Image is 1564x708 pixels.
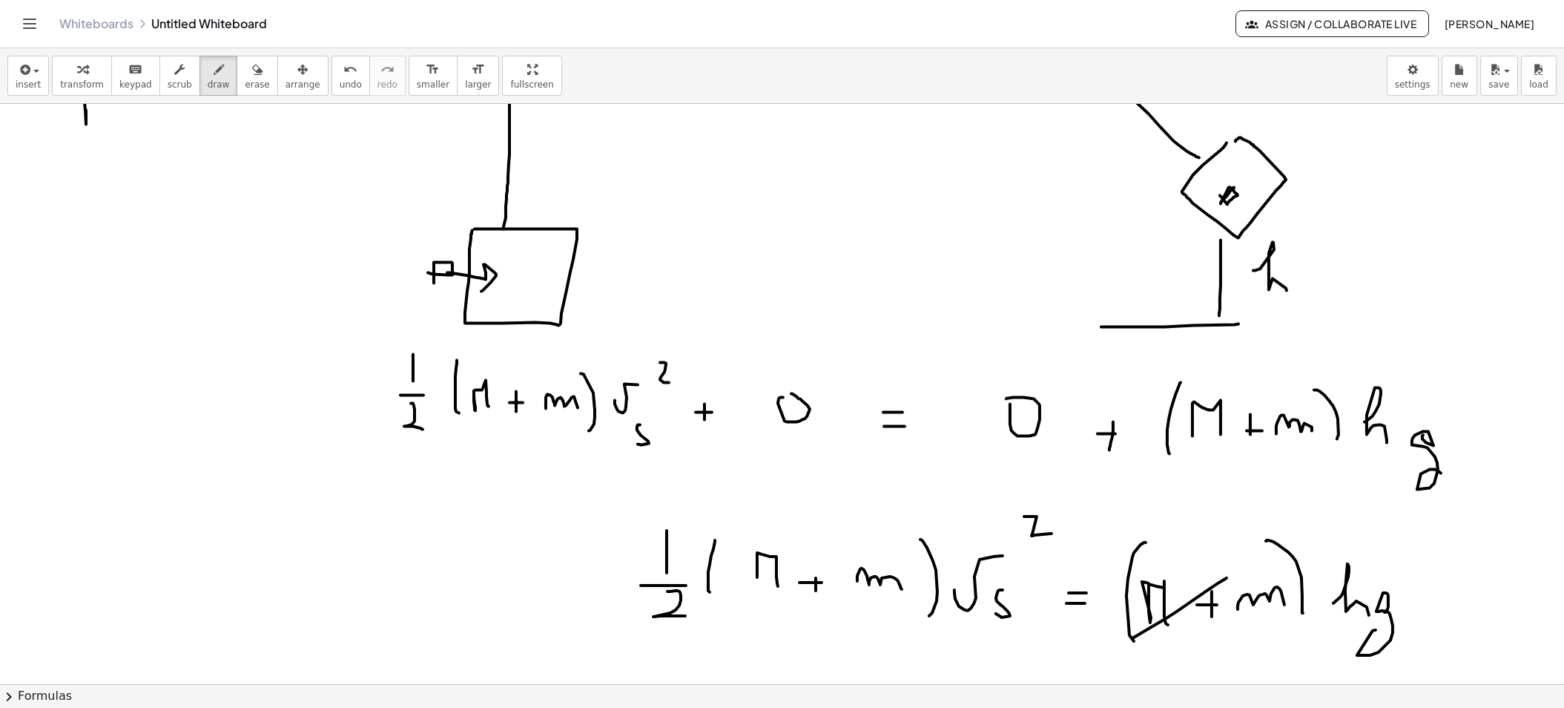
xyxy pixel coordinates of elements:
span: Assign / Collaborate Live [1248,17,1416,30]
button: format_sizesmaller [409,56,458,96]
span: load [1529,79,1548,90]
span: insert [16,79,41,90]
button: arrange [277,56,329,96]
i: undo [343,61,357,79]
i: keyboard [128,61,142,79]
span: settings [1395,79,1431,90]
span: arrange [286,79,320,90]
i: redo [380,61,395,79]
button: load [1521,56,1557,96]
span: redo [377,79,397,90]
button: format_sizelarger [457,56,499,96]
span: fullscreen [510,79,553,90]
a: Whiteboards [59,16,133,31]
span: new [1450,79,1468,90]
span: erase [245,79,269,90]
span: transform [60,79,104,90]
i: format_size [426,61,440,79]
span: [PERSON_NAME] [1444,17,1534,30]
button: new [1442,56,1477,96]
i: format_size [471,61,485,79]
button: draw [199,56,238,96]
button: erase [237,56,277,96]
button: insert [7,56,49,96]
button: Assign / Collaborate Live [1235,10,1429,37]
span: draw [208,79,230,90]
button: undoundo [331,56,370,96]
button: Toggle navigation [18,12,42,36]
span: keypad [119,79,152,90]
span: undo [340,79,362,90]
span: save [1488,79,1509,90]
span: scrub [168,79,192,90]
span: larger [465,79,491,90]
button: scrub [159,56,200,96]
button: save [1480,56,1518,96]
button: fullscreen [502,56,561,96]
button: transform [52,56,112,96]
button: [PERSON_NAME] [1432,10,1546,37]
button: settings [1387,56,1439,96]
button: redoredo [369,56,406,96]
button: keyboardkeypad [111,56,160,96]
span: smaller [417,79,449,90]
